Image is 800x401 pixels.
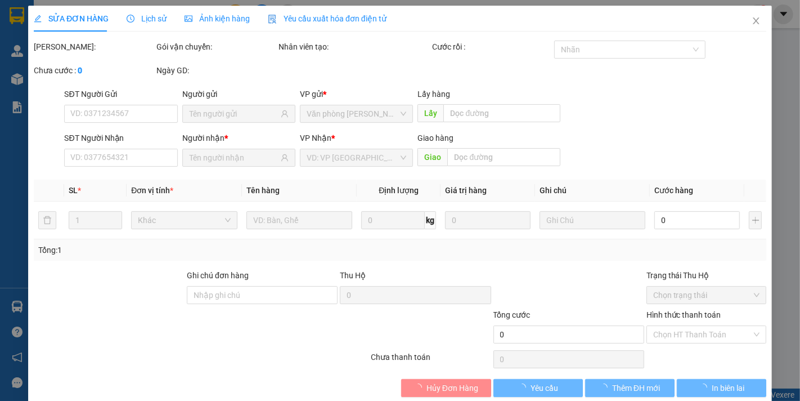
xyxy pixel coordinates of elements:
span: Giá trị hàng [445,186,487,195]
span: Khác [138,212,231,229]
span: loading [414,384,426,391]
div: Người nhận [182,132,295,144]
input: Ghi chú đơn hàng [187,286,338,304]
span: loading [600,384,612,391]
span: Yêu cầu [530,382,558,394]
div: Nhân viên tạo: [278,41,429,53]
div: Chưa thanh toán [370,351,492,371]
span: Tổng cước [493,310,530,319]
div: Cước rồi : [432,41,552,53]
span: Lấy hàng [417,90,450,99]
span: Lấy [417,104,443,122]
div: SĐT Người Nhận [64,132,177,144]
span: Hủy Đơn Hàng [426,382,478,394]
div: Người gửi [182,88,295,100]
span: Đơn vị tính [131,186,173,195]
span: Yêu cầu xuất hóa đơn điện tử [268,14,386,23]
button: plus [749,211,762,229]
span: loading [699,384,712,391]
button: Close [740,6,772,37]
span: kg [425,211,436,229]
span: VP Nhận [300,133,331,142]
span: Tên hàng [246,186,280,195]
button: Thêm ĐH mới [585,379,675,397]
input: 0 [445,211,530,229]
button: delete [38,211,56,229]
span: SỬA ĐƠN HÀNG [34,14,109,23]
input: VD: Bàn, Ghế [246,211,353,229]
div: VP gửi [300,88,413,100]
span: Văn phòng Phan Thiết [307,105,406,122]
input: Tên người gửi [189,108,278,120]
input: Tên người nhận [189,152,278,164]
input: Dọc đường [443,104,560,122]
span: picture [185,15,192,23]
span: SL [68,186,77,195]
b: 0 [78,66,82,75]
span: Chọn trạng thái [653,287,759,304]
div: Chưa cước : [34,64,154,77]
div: Gói vận chuyển: [156,41,277,53]
input: Ghi Chú [540,211,646,229]
span: close [752,16,761,25]
span: Ảnh kiện hàng [185,14,250,23]
label: Ghi chú đơn hàng [187,271,249,280]
div: Trạng thái Thu Hộ [646,269,766,282]
div: SĐT Người Gửi [64,88,177,100]
div: Tổng: 1 [38,244,309,256]
span: Giao [417,148,447,166]
span: user [281,154,289,162]
label: Hình thức thanh toán [646,310,721,319]
span: Giao hàng [417,133,453,142]
span: Thu Hộ [340,271,366,280]
span: In biên lai [712,382,744,394]
input: Dọc đường [447,148,560,166]
span: edit [34,15,42,23]
span: clock-circle [127,15,134,23]
span: Cước hàng [654,186,693,195]
button: Yêu cầu [493,379,582,397]
button: In biên lai [677,379,766,397]
span: Thêm ĐH mới [612,382,660,394]
div: [PERSON_NAME]: [34,41,154,53]
span: Định lượng [379,186,419,195]
span: Lịch sử [127,14,167,23]
span: user [281,110,289,118]
img: icon [268,15,277,24]
th: Ghi chú [535,180,650,202]
button: Hủy Đơn Hàng [401,379,491,397]
span: loading [518,384,530,391]
div: Ngày GD: [156,64,277,77]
